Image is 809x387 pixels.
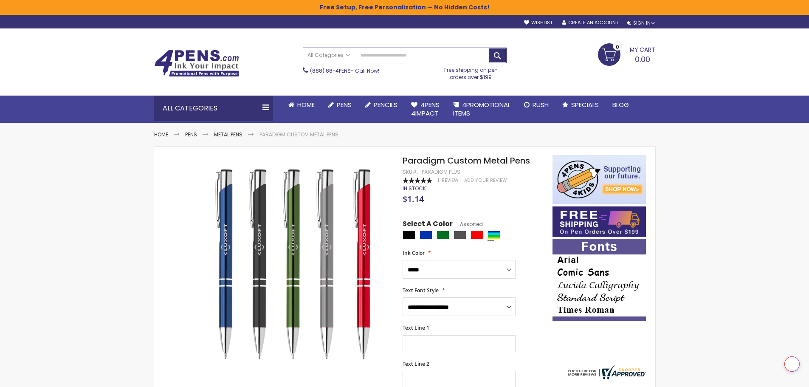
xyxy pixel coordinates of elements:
span: 4PROMOTIONAL ITEMS [453,100,510,118]
img: font-personalization-examples [552,239,646,321]
span: Rush [533,100,549,109]
span: Blog [612,100,629,109]
span: Text Line 2 [403,360,429,367]
div: Red [471,231,483,239]
div: Green [437,231,449,239]
a: 1 Review [438,177,460,184]
span: 1 [438,177,439,184]
a: Pens [321,96,358,114]
span: Ink Color [403,249,425,257]
div: All Categories [154,96,273,121]
span: Assorted [453,220,483,228]
div: Paradigm Plus [422,169,460,175]
span: Text Font Style [403,287,439,294]
a: Specials [555,96,606,114]
div: Gunmetal [454,231,466,239]
a: Create an Account [562,20,618,26]
span: Paradigm Custom Metal Pens [403,155,530,167]
img: 4Pens Custom Pens and Promotional Products [154,50,239,77]
img: paragon-main_1_1.jpg [197,167,392,362]
a: Pens [185,131,197,138]
img: Free shipping on orders over $199 [552,206,646,237]
a: 4PROMOTIONALITEMS [446,96,517,123]
a: Rush [517,96,555,114]
a: Home [282,96,321,114]
a: (888) 88-4PENS [310,67,351,74]
a: 0.00 0 [598,43,655,65]
span: All Categories [307,52,350,59]
span: Text Line 1 [403,324,429,331]
span: $1.14 [403,193,424,205]
a: 4pens.com certificate URL [566,374,646,381]
a: Pencils [358,96,404,114]
span: In stock [403,185,426,192]
a: Home [154,131,168,138]
div: Black [403,231,415,239]
span: 0 [616,43,619,51]
div: Sign In [627,20,655,26]
div: Availability [403,185,426,192]
li: Paradigm Custom Metal Pens [259,131,338,138]
img: 4pens.com widget logo [566,365,646,379]
strong: SKU [403,168,418,175]
span: Specials [571,100,599,109]
img: 4pens 4 kids [552,155,646,204]
span: Pens [337,100,352,109]
a: Blog [606,96,636,114]
a: All Categories [303,48,354,62]
span: 4Pens 4impact [411,100,440,118]
div: Assorted [488,231,500,239]
div: 100% [403,178,432,184]
span: Pencils [374,100,397,109]
a: Add Your Review [464,177,507,184]
span: Home [297,100,315,109]
span: 0.00 [635,54,650,65]
a: Wishlist [524,20,552,26]
a: Metal Pens [214,131,242,138]
div: Blue [420,231,432,239]
span: Review [442,177,459,184]
span: Select A Color [403,219,453,231]
div: Free shipping on pen orders over $199 [435,63,507,80]
a: 4Pens4impact [404,96,446,123]
span: - Call Now! [310,67,379,74]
